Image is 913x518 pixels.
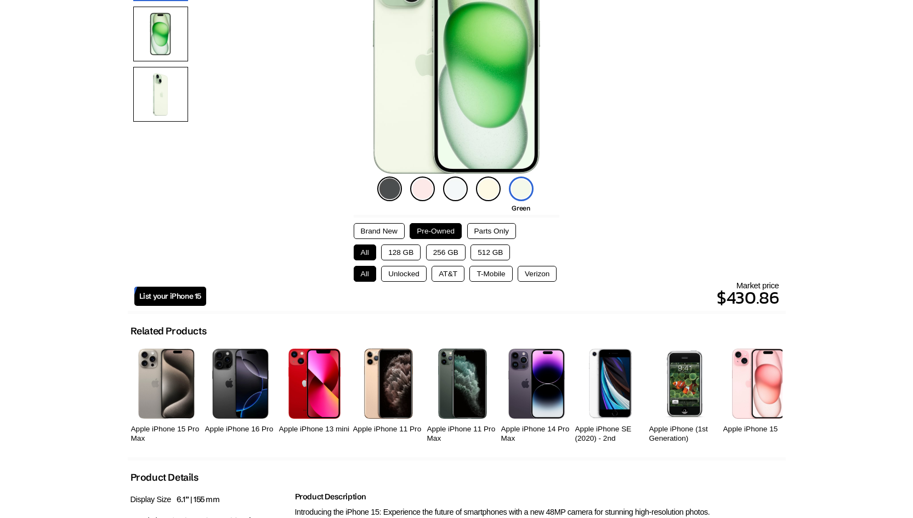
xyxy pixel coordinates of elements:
[288,349,341,418] img: iPhone 13 mini
[427,425,498,443] h2: Apple iPhone 11 Pro Max
[589,349,632,418] img: iPhone SE 2nd Gen
[443,177,468,201] img: blue-icon
[432,266,464,282] button: AT&T
[354,266,376,282] button: All
[134,287,206,306] a: List your iPhone 15
[133,7,188,61] img: Front
[663,349,706,418] img: iPhone (1st Generation)
[131,343,202,446] a: iPhone 15 Pro Max Apple iPhone 15 Pro Max
[133,67,188,122] img: Rear
[354,244,376,260] button: All
[649,425,721,443] h2: Apple iPhone (1st Generation)
[467,223,516,239] button: Parts Only
[279,343,350,446] a: iPhone 13 mini Apple iPhone 13 mini
[427,343,498,446] a: iPhone 11 Pro Max Apple iPhone 11 Pro Max
[410,223,462,239] button: Pre-Owned
[476,177,501,201] img: yellow-icon
[508,349,565,418] img: iPhone 14 Pro Max
[206,284,779,311] p: $430.86
[212,349,269,418] img: iPhone 16 Pro
[512,204,530,212] span: Green
[575,343,647,446] a: iPhone SE 2nd Gen Apple iPhone SE (2020) - 2nd Generation
[131,325,207,337] h2: Related Products
[131,425,202,443] h2: Apple iPhone 15 Pro Max
[723,425,795,434] h2: Apple iPhone 15
[470,244,510,260] button: 512 GB
[469,266,512,282] button: T-Mobile
[575,425,647,453] h2: Apple iPhone SE (2020) - 2nd Generation
[723,343,795,446] a: iPhone 15 Apple iPhone 15
[353,343,424,446] a: iPhone 11 Pro Apple iPhone 11 Pro
[279,425,350,434] h2: Apple iPhone 13 mini
[381,266,427,282] button: Unlocked
[377,177,402,201] img: black-icon
[732,349,785,418] img: iPhone 15
[138,349,195,419] img: iPhone 15 Pro Max
[139,292,201,301] span: List your iPhone 15
[509,177,534,201] img: green-icon
[501,343,572,446] a: iPhone 14 Pro Max Apple iPhone 14 Pro Max
[518,266,557,282] button: Verizon
[438,349,487,419] img: iPhone 11 Pro Max
[426,244,466,260] button: 256 GB
[364,349,413,419] img: iPhone 11 Pro
[206,281,779,311] div: Market price
[205,425,276,434] h2: Apple iPhone 16 Pro
[131,471,199,483] h2: Product Details
[410,177,435,201] img: natural-icon
[295,492,783,502] h2: Product Description
[353,425,424,434] h2: Apple iPhone 11 Pro
[649,343,721,446] a: iPhone (1st Generation) Apple iPhone (1st Generation)
[131,492,290,508] p: Display Size
[177,494,220,504] span: 6.1” | 155 mm
[205,343,276,446] a: iPhone 16 Pro Apple iPhone 16 Pro
[381,244,421,260] button: 128 GB
[354,223,405,239] button: Brand New
[501,425,572,443] h2: Apple iPhone 14 Pro Max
